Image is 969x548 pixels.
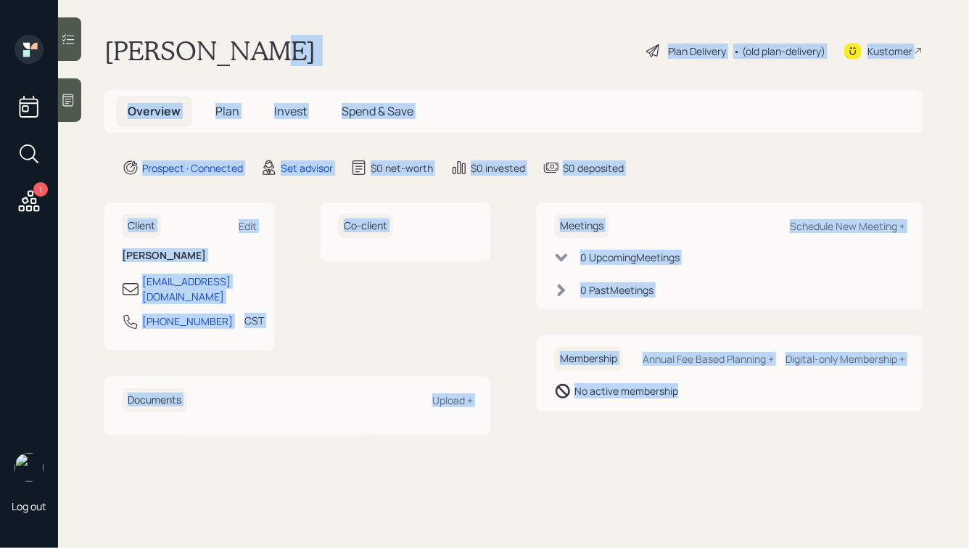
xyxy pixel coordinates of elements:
[104,35,316,67] h1: [PERSON_NAME]
[643,352,774,366] div: Annual Fee Based Planning +
[33,182,48,197] div: 1
[471,160,525,176] div: $0 invested
[128,103,181,119] span: Overview
[142,160,243,176] div: Prospect · Connected
[239,219,257,233] div: Edit
[244,313,264,328] div: CST
[580,282,653,298] div: 0 Past Meeting s
[371,160,433,176] div: $0 net-worth
[668,44,726,59] div: Plan Delivery
[274,103,307,119] span: Invest
[785,352,905,366] div: Digital-only Membership +
[342,103,413,119] span: Spend & Save
[867,44,912,59] div: Kustomer
[338,214,393,238] h6: Co-client
[554,214,609,238] h6: Meetings
[15,453,44,482] img: hunter_neumayer.jpg
[733,44,825,59] div: • (old plan-delivery)
[580,250,680,265] div: 0 Upcoming Meeting s
[790,219,905,233] div: Schedule New Meeting +
[12,499,46,513] div: Log out
[122,214,161,238] h6: Client
[281,160,333,176] div: Set advisor
[142,314,233,329] div: [PHONE_NUMBER]
[142,274,257,304] div: [EMAIL_ADDRESS][DOMAIN_NAME]
[554,347,623,371] h6: Membership
[574,383,678,398] div: No active membership
[432,393,473,407] div: Upload +
[122,388,187,412] h6: Documents
[563,160,624,176] div: $0 deposited
[215,103,239,119] span: Plan
[122,250,257,262] h6: [PERSON_NAME]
